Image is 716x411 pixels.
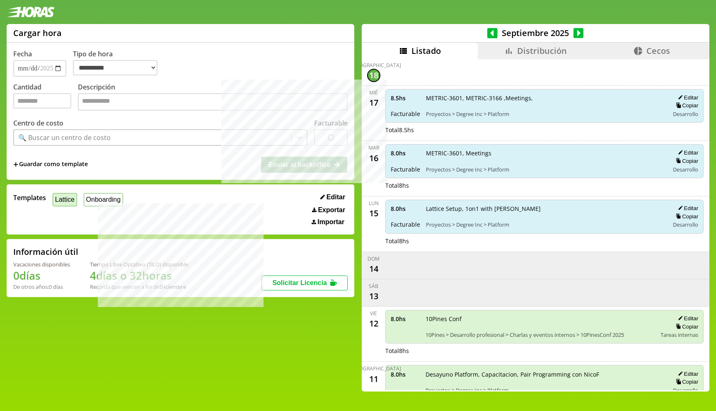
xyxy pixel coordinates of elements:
div: Total 8 hs [385,181,704,189]
button: Lattice [53,193,77,206]
span: Proyectos > Degree Inc > Platform [426,166,664,173]
span: 8.5 hs [391,94,420,102]
span: Templates [13,193,46,202]
div: 13 [367,290,380,303]
div: sáb [369,283,378,290]
div: 18 [367,69,380,82]
button: Onboarding [84,193,123,206]
div: dom [368,255,380,262]
h1: 4 días o 32 horas [90,268,188,283]
div: vie [370,310,377,317]
span: Editar [327,193,345,201]
span: METRIC-3601, Meetings [426,149,664,157]
div: 11 [367,372,380,385]
div: lun [369,200,379,207]
div: 14 [367,262,380,276]
span: + [13,160,18,169]
span: Desayuno Platform, Capacitacion, Pair Programming con NicoF [426,370,664,378]
div: [DEMOGRAPHIC_DATA] [346,62,401,69]
span: Desarrollo [673,110,698,118]
span: Proyectos > Degree Inc > Platform [426,110,664,118]
span: 8.0 hs [391,315,420,323]
span: Facturable [391,165,420,173]
button: Copiar [673,102,698,109]
span: Exportar [318,206,345,214]
button: Copiar [673,323,698,330]
div: scrollable content [362,59,709,390]
span: Tareas internas [660,331,698,338]
span: 8.0 hs [391,149,420,157]
div: 🔍 Buscar un centro de costo [18,133,111,142]
div: Tiempo Libre Optativo (TiLO) disponible [90,261,188,268]
button: Editar [675,149,698,156]
label: Cantidad [13,82,78,113]
div: Recordá que vencen a fin de [90,283,188,290]
span: Facturable [391,220,420,228]
button: Editar [318,193,348,201]
button: Exportar [310,206,348,214]
div: 12 [367,317,380,330]
h1: Cargar hora [13,27,62,39]
span: Distribución [517,45,567,56]
button: Solicitar Licencia [261,276,348,290]
span: Proyectos > Degree Inc > Platform [426,221,664,228]
span: Solicitar Licencia [272,279,327,286]
span: Facturable [391,110,420,118]
h2: Información útil [13,246,78,257]
b: Diciembre [160,283,186,290]
div: [DEMOGRAPHIC_DATA] [346,365,401,372]
input: Cantidad [13,93,71,109]
span: 10Pines > Desarrollo profesional > Charlas y eventos internos > 10PinesConf 2025 [426,331,655,338]
h1: 0 días [13,268,70,283]
button: Copiar [673,213,698,220]
select: Tipo de hora [73,60,157,75]
span: Listado [411,45,441,56]
span: Proyectos > Degree Inc > Platform [426,387,664,394]
span: Desarrollo [673,387,698,394]
div: 16 [367,151,380,164]
div: Total 8 hs [385,347,704,355]
div: De otros años: 0 días [13,283,70,290]
label: Tipo de hora [73,49,164,77]
img: logotipo [7,7,55,17]
span: Desarrollo [673,221,698,228]
span: METRIC-3601, METRIC-3166 ,Meetings, [426,94,664,102]
span: Lattice Setup, 1on1 with [PERSON_NAME] [426,205,664,213]
label: Descripción [78,82,348,113]
span: Cecos [646,45,670,56]
div: 17 [367,96,380,109]
label: Facturable [314,118,348,128]
span: 10Pines Conf [426,315,655,323]
div: mar [368,144,379,151]
div: Total 8.5 hs [385,126,704,134]
button: Editar [675,205,698,212]
div: Total 8 hs [385,237,704,245]
span: Desarrollo [673,166,698,173]
label: Centro de costo [13,118,63,128]
span: 8.0 hs [391,205,420,213]
div: Vacaciones disponibles [13,261,70,268]
button: Editar [675,94,698,101]
textarea: Descripción [78,93,348,111]
button: Editar [675,370,698,377]
label: Fecha [13,49,32,58]
span: Septiembre 2025 [498,27,573,39]
div: mié [369,89,378,96]
button: Copiar [673,157,698,164]
span: Importar [317,218,344,226]
button: Editar [675,315,698,322]
span: +Guardar como template [13,160,88,169]
button: Copiar [673,378,698,385]
div: 15 [367,207,380,220]
span: 8.0 hs [391,370,420,378]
